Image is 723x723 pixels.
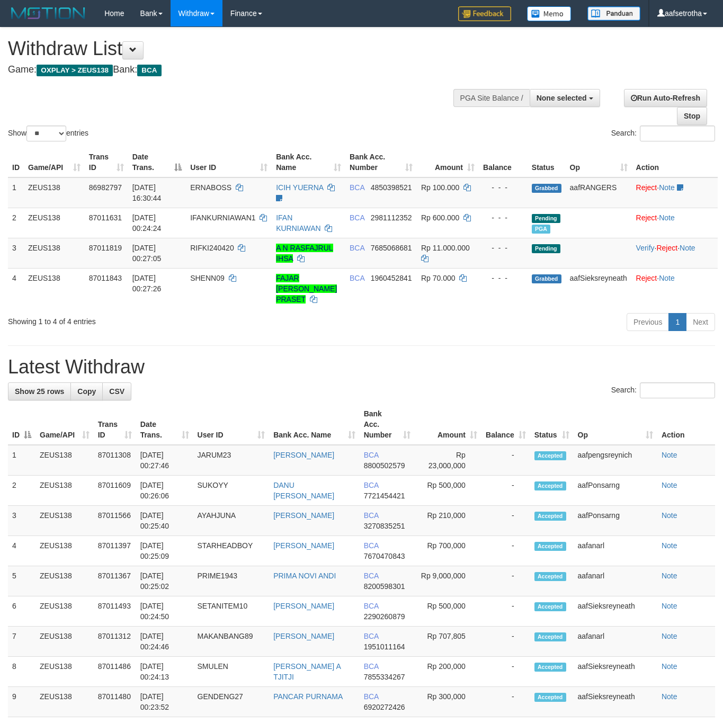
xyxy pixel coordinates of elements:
[481,596,530,627] td: -
[574,566,657,596] td: aafanarl
[532,274,561,283] span: Grabbed
[37,65,113,76] span: OXPLAY > ZEUS138
[632,177,718,208] td: ·
[276,274,337,304] a: FAJAR [PERSON_NAME] PRASET
[537,94,587,102] span: None selected
[350,183,364,192] span: BCA
[35,404,94,445] th: Game/API: activate to sort column ascending
[24,208,85,238] td: ZEUS138
[371,213,412,222] span: Copy 2981112352 to clipboard
[659,274,675,282] a: Note
[350,244,364,252] span: BCA
[132,183,162,202] span: [DATE] 16:30:44
[364,662,379,671] span: BCA
[574,536,657,566] td: aafanarl
[371,244,412,252] span: Copy 7685068681 to clipboard
[532,184,561,193] span: Grabbed
[94,536,136,566] td: 87011397
[481,687,530,717] td: -
[273,572,336,580] a: PRIMA NOVI ANDI
[8,627,35,657] td: 7
[8,126,88,141] label: Show entries
[8,536,35,566] td: 4
[94,404,136,445] th: Trans ID: activate to sort column ascending
[656,244,677,252] a: Reject
[566,147,632,177] th: Op: activate to sort column ascending
[190,213,255,222] span: IFANKURNIAWAN1
[364,602,379,610] span: BCA
[415,536,481,566] td: Rp 700,000
[636,213,657,222] a: Reject
[662,481,677,489] a: Note
[483,182,523,193] div: - - -
[662,541,677,550] a: Note
[371,183,412,192] span: Copy 4850398521 to clipboard
[534,481,566,490] span: Accepted
[566,177,632,208] td: aafRANGERS
[136,596,193,627] td: [DATE] 00:24:50
[35,536,94,566] td: ZEUS138
[8,208,24,238] td: 2
[8,687,35,717] td: 9
[574,687,657,717] td: aafSieksreyneath
[364,673,405,681] span: Copy 7855334267 to clipboard
[8,657,35,687] td: 8
[677,107,707,125] a: Stop
[190,274,225,282] span: SHENN09
[109,387,124,396] span: CSV
[276,213,321,233] a: IFAN KURNIAWAN
[94,627,136,657] td: 87011312
[269,404,360,445] th: Bank Acc. Name: activate to sort column ascending
[364,552,405,560] span: Copy 7670470843 to clipboard
[415,404,481,445] th: Amount: activate to sort column ascending
[8,404,35,445] th: ID: activate to sort column descending
[136,476,193,506] td: [DATE] 00:26:06
[35,627,94,657] td: ZEUS138
[26,126,66,141] select: Showentries
[534,632,566,641] span: Accepted
[128,147,186,177] th: Date Trans.: activate to sort column descending
[632,208,718,238] td: ·
[636,183,657,192] a: Reject
[89,183,122,192] span: 86982797
[136,566,193,596] td: [DATE] 00:25:02
[481,566,530,596] td: -
[35,476,94,506] td: ZEUS138
[574,445,657,476] td: aafpengsreynich
[632,147,718,177] th: Action
[193,596,270,627] td: SETANITEM10
[193,506,270,536] td: AYAHJUNA
[8,596,35,627] td: 6
[136,404,193,445] th: Date Trans.: activate to sort column ascending
[94,476,136,506] td: 87011609
[132,274,162,293] span: [DATE] 00:27:26
[534,542,566,551] span: Accepted
[136,506,193,536] td: [DATE] 00:25:40
[193,445,270,476] td: JARUM23
[453,89,530,107] div: PGA Site Balance /
[94,445,136,476] td: 87011308
[659,213,675,222] a: Note
[364,692,379,701] span: BCA
[566,268,632,309] td: aafSieksreyneath
[345,147,417,177] th: Bank Acc. Number: activate to sort column ascending
[662,662,677,671] a: Note
[668,313,686,331] a: 1
[640,382,715,398] input: Search:
[481,506,530,536] td: -
[35,596,94,627] td: ZEUS138
[193,476,270,506] td: SUKOYY
[364,632,379,640] span: BCA
[483,243,523,253] div: - - -
[273,662,341,681] a: [PERSON_NAME] A TJITJI
[421,244,470,252] span: Rp 11.000.000
[190,244,234,252] span: RIFKI240420
[35,506,94,536] td: ZEUS138
[659,183,675,192] a: Note
[8,177,24,208] td: 1
[193,566,270,596] td: PRIME1943
[273,451,334,459] a: [PERSON_NAME]
[8,506,35,536] td: 3
[415,687,481,717] td: Rp 300,000
[35,445,94,476] td: ZEUS138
